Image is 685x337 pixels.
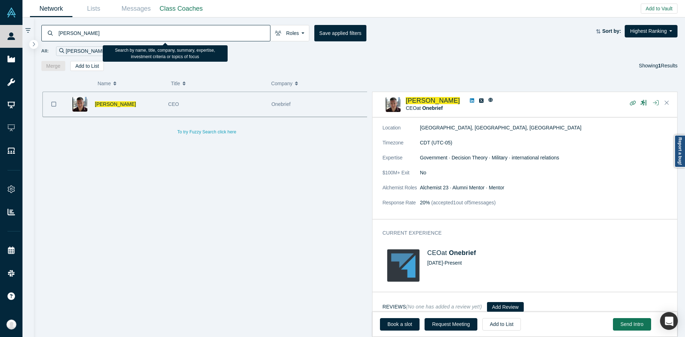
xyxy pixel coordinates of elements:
a: Onebrief [449,249,476,256]
h4: CEO at [427,249,668,257]
dd: CDT (UTC-05) [420,139,673,147]
img: Grant Demaree's Profile Image [72,97,87,112]
a: Messages [115,0,157,17]
button: To try Fuzzy Search click here [172,127,241,137]
button: Name [97,76,163,91]
img: Alchemist Vault Logo [6,7,16,17]
button: Title [171,76,264,91]
span: (accepted 1 out of 5 messages) [430,200,496,205]
button: Bookmark [43,92,65,117]
div: Showing [639,61,678,71]
span: All: [41,47,49,55]
dt: Timezone [382,139,420,154]
a: Report a bug! [674,135,685,168]
button: Add to Vault [641,4,678,14]
dd: [GEOGRAPHIC_DATA], [GEOGRAPHIC_DATA], [GEOGRAPHIC_DATA] [420,124,673,132]
button: Request Meeting [425,318,477,331]
span: Government · Decision Theory · Military · international relations [420,155,559,160]
a: Class Coaches [157,0,205,17]
dd: No [420,169,673,177]
span: Company [271,76,293,91]
a: Lists [72,0,115,17]
button: Add Review [487,302,524,312]
dt: Expertise [382,154,420,169]
div: [PERSON_NAME] [56,46,115,56]
img: Anna Sanchez's Account [6,320,16,330]
span: 20% [420,200,430,205]
span: Results [658,63,678,68]
strong: 1 [658,63,661,68]
button: Save applied filters [314,25,366,41]
a: Network [30,0,72,17]
span: Title [171,76,180,91]
button: Merge [41,61,66,71]
span: Onebrief [272,101,291,107]
button: Roles [270,25,309,41]
dt: Alchemist Roles [382,184,420,199]
a: [PERSON_NAME] [406,97,460,104]
input: Search by name, title, company, summary, expertise, investment criteria or topics of focus [58,25,270,41]
dt: Location [382,124,420,139]
span: Name [97,76,111,91]
dt: Response Rate [382,199,420,214]
img: Grant Demaree's Profile Image [386,97,401,112]
dd: Alchemist 23 · Alumni Mentor · Mentor [420,184,673,192]
button: Remove Filter [107,47,112,55]
button: Highest Ranking [625,25,678,37]
button: Add to List [70,61,104,71]
a: Book a slot [380,318,420,331]
button: Send Intro [613,318,651,331]
button: Company [271,76,364,91]
dt: $100M+ Exit [382,169,420,184]
span: CEO at [406,105,443,111]
strong: Sort by: [602,28,621,34]
h3: Reviews [382,303,482,311]
span: CEO [168,101,179,107]
a: [PERSON_NAME] [95,101,136,107]
button: Add to List [482,318,521,331]
a: Onebrief [422,105,443,111]
button: Close [661,97,672,109]
h3: Current Experience [382,229,663,237]
small: (No one has added a review yet!) [406,304,482,310]
img: Onebrief's Logo [387,249,420,282]
div: [DATE] - Present [427,259,668,267]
